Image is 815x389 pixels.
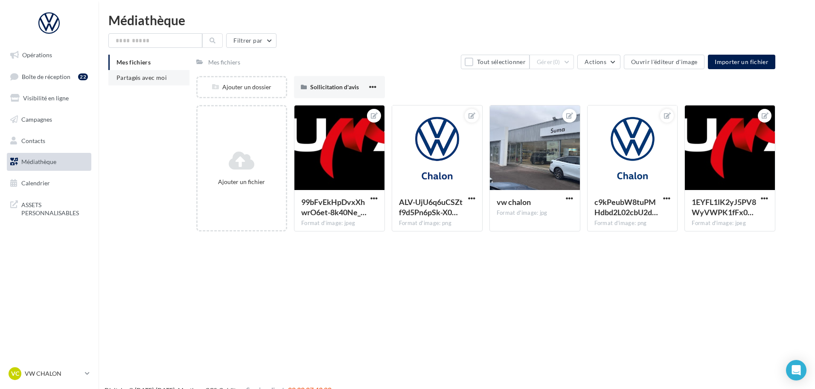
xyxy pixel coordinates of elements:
a: Visibilité en ligne [5,89,93,107]
span: 1EYFL1lK2yJ5PV8WyVWPK1fFx07KsogsyYBO0xUXMwEq8s8ucpDfkrmfiaDgJNdjFqv3k10Vbcz03Xuc7A=s0 [692,197,756,217]
button: Ouvrir l'éditeur d'image [624,55,704,69]
span: ALV-UjU6q6uCSZtf9d5Pn6pSk-X0wtOhVwut3u6hmuh2wcx42vessgYI [399,197,463,217]
a: ASSETS PERSONNALISABLES [5,196,93,221]
div: Médiathèque [108,14,805,26]
a: Calendrier [5,174,93,192]
div: Open Intercom Messenger [786,360,806,380]
a: VC VW CHALON [7,366,91,382]
span: Actions [585,58,606,65]
div: Mes fichiers [208,58,240,67]
span: Calendrier [21,179,50,187]
span: c9kPeubW8tuPMHdbd2L02cbU2d8hmiJgFh9ew43NLDmKkV8nbBwHQi8hbUGX6SjbfpLmNAa570RrSkV0oQ=s0 [594,197,658,217]
span: Opérations [22,51,52,58]
span: Sollicitation d'avis [310,83,359,91]
div: Format d'image: png [594,219,671,227]
div: Format d'image: jpg [497,209,573,217]
a: Campagnes [5,111,93,129]
div: 22 [78,73,88,80]
span: Partagés avec moi [116,74,167,81]
span: Visibilité en ligne [23,94,69,102]
a: Contacts [5,132,93,150]
button: Filtrer par [226,33,277,48]
span: Boîte de réception [22,73,70,80]
a: Opérations [5,46,93,64]
div: Format d'image: png [399,219,475,227]
span: ASSETS PERSONNALISABLES [21,199,88,217]
p: VW CHALON [25,369,81,378]
span: Médiathèque [21,158,56,165]
button: Gérer(0) [530,55,574,69]
span: (0) [553,58,560,65]
div: Format d'image: jpeg [692,219,768,227]
button: Actions [577,55,620,69]
span: Campagnes [21,116,52,123]
div: Ajouter un dossier [198,83,286,91]
span: 99bFvEkHpDvxXhwrO6et-8k40Ne_Z-bcbm-QFv91Fm-giQuoe0XtuxUE7MPETYVeaz5NaTsERWxCrP-p-Q=s0 [301,197,367,217]
span: VC [11,369,19,378]
span: vw chalon [497,197,531,207]
div: Ajouter un fichier [201,178,282,186]
span: Contacts [21,137,45,144]
button: Tout sélectionner [461,55,529,69]
a: Médiathèque [5,153,93,171]
div: Format d'image: jpeg [301,219,378,227]
span: Mes fichiers [116,58,151,66]
a: Boîte de réception22 [5,67,93,86]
